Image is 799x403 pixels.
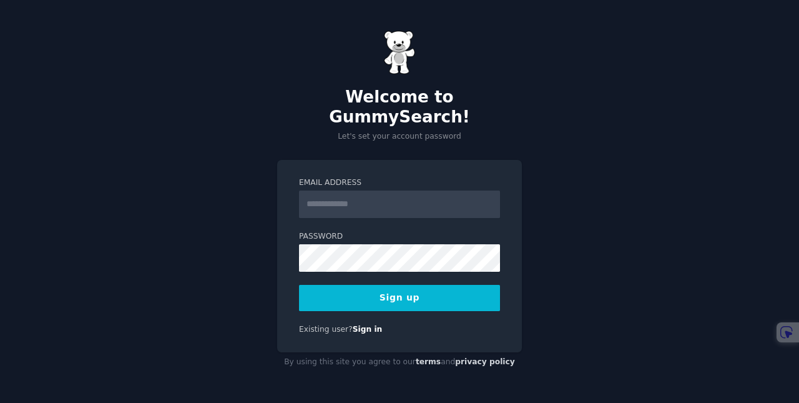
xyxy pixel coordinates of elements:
[277,352,522,372] div: By using this site you agree to our and
[416,357,441,366] a: terms
[299,325,353,334] span: Existing user?
[299,177,500,189] label: Email Address
[353,325,383,334] a: Sign in
[384,31,415,74] img: Gummy Bear
[277,131,522,142] p: Let's set your account password
[277,87,522,127] h2: Welcome to GummySearch!
[299,285,500,311] button: Sign up
[299,231,500,242] label: Password
[455,357,515,366] a: privacy policy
